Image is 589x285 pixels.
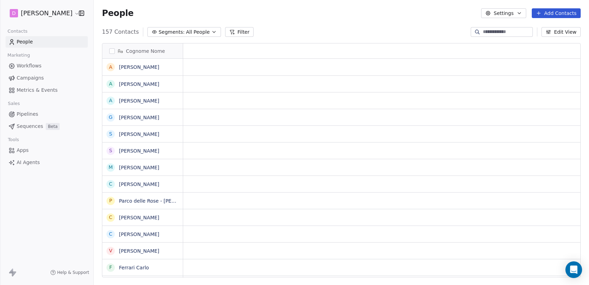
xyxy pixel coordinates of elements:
button: D[PERSON_NAME] [8,7,74,19]
a: [PERSON_NAME] [119,248,159,254]
div: F [109,264,112,271]
a: [PERSON_NAME] [119,148,159,154]
button: Filter [225,27,254,37]
div: A [109,80,112,88]
div: A [109,97,112,104]
a: [PERSON_NAME] [119,98,159,104]
div: C [109,230,112,238]
span: Metrics & Events [17,87,58,94]
a: Campaigns [6,72,88,84]
button: Edit View [541,27,581,37]
a: Pipelines [6,108,88,120]
span: [PERSON_NAME] [21,9,72,18]
span: Contacts [5,26,31,36]
span: People [17,38,33,46]
span: People [102,8,134,18]
a: [PERSON_NAME] [119,81,159,87]
div: S [109,147,112,154]
span: Tools [5,135,22,145]
a: Metrics & Events [6,84,88,96]
div: M [109,164,113,171]
a: Ferrari Carlo [119,265,149,270]
span: Beta [46,123,60,130]
span: Sequences [17,123,43,130]
a: [PERSON_NAME] [119,181,159,187]
div: Open Intercom Messenger [565,261,582,278]
div: G [109,114,113,121]
button: Add Contacts [532,8,581,18]
a: Help & Support [50,270,89,275]
span: Marketing [5,50,33,60]
div: grid [102,59,183,278]
a: [PERSON_NAME] [119,231,159,237]
span: 157 Contacts [102,28,139,36]
a: Apps [6,145,88,156]
a: People [6,36,88,48]
a: [PERSON_NAME] [119,215,159,220]
div: Cognome Nome [102,43,183,58]
a: [PERSON_NAME] [119,131,159,137]
div: V [109,247,112,254]
span: Apps [17,147,29,154]
span: Sales [5,98,23,109]
a: SequencesBeta [6,121,88,132]
span: All People [186,28,210,36]
div: A [109,64,112,71]
span: Segments: [159,28,185,36]
a: Workflows [6,60,88,72]
div: P [109,197,112,204]
a: [PERSON_NAME] [119,115,159,120]
a: [PERSON_NAME] [119,165,159,170]
span: AI Agents [17,159,40,166]
div: grid [183,59,583,278]
span: Campaigns [17,74,44,82]
button: Settings [481,8,526,18]
div: C [109,214,112,221]
span: Workflows [17,62,42,70]
span: Help & Support [57,270,89,275]
a: Parco delle Rose - [PERSON_NAME] [119,198,204,204]
a: AI Agents [6,157,88,168]
span: Cognome Nome [126,48,165,55]
div: S [109,130,112,138]
div: C [109,180,112,188]
span: Pipelines [17,111,38,118]
a: [PERSON_NAME] [119,64,159,70]
span: D [12,10,16,17]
